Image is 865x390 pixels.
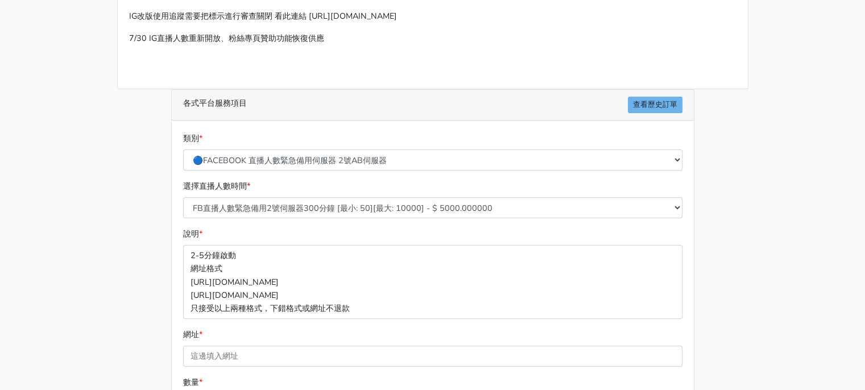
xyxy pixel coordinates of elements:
p: 2-5分鐘啟動 網址格式 [URL][DOMAIN_NAME] [URL][DOMAIN_NAME] 只接受以上兩種格式，下錯格式或網址不退款 [183,245,682,318]
input: 這邊填入網址 [183,346,682,367]
label: 選擇直播人數時間 [183,180,250,193]
label: 網址 [183,328,202,341]
p: 7/30 IG直播人數重新開放、粉絲專頁贊助功能恢復供應 [129,32,736,45]
p: IG改版使用追蹤需要把標示進行審查關閉 看此連結 [URL][DOMAIN_NAME] [129,10,736,23]
div: 各式平台服務項目 [172,90,694,121]
a: 查看歷史訂單 [628,97,682,113]
label: 數量 [183,376,202,389]
label: 說明 [183,227,202,240]
label: 類別 [183,132,202,145]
